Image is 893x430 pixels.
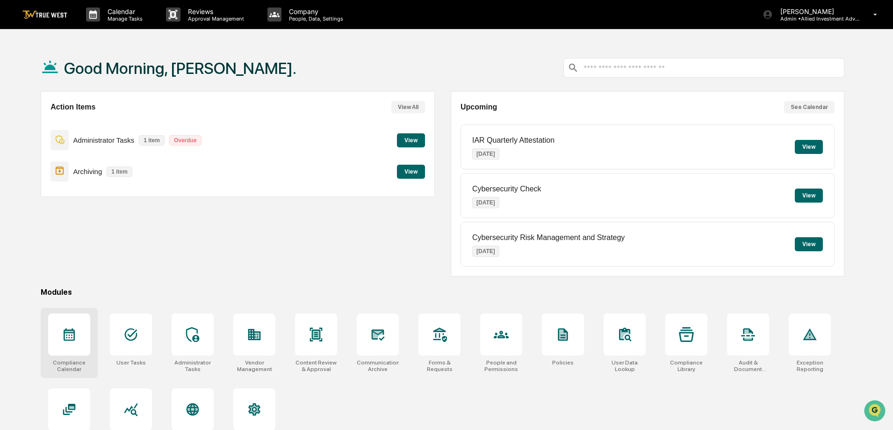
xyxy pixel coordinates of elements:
[472,197,499,208] p: [DATE]
[480,359,522,372] div: People and Permissions
[233,359,275,372] div: Vendor Management
[32,72,153,81] div: Start new chat
[281,7,348,15] p: Company
[64,114,120,131] a: 🗄️Attestations
[795,237,823,251] button: View
[107,167,132,177] p: 1 item
[22,10,67,19] img: logo
[172,359,214,372] div: Administrator Tasks
[116,359,146,366] div: User Tasks
[19,136,59,145] span: Data Lookup
[180,15,249,22] p: Approval Management
[795,140,823,154] button: View
[357,359,399,372] div: Communications Archive
[281,15,348,22] p: People, Data, Settings
[6,132,63,149] a: 🔎Data Lookup
[391,101,425,113] button: View All
[6,114,64,131] a: 🖐️Preclearance
[418,359,461,372] div: Forms & Requests
[784,101,835,113] button: See Calendar
[727,359,769,372] div: Audit & Document Logs
[789,359,831,372] div: Exception Reporting
[100,7,147,15] p: Calendar
[397,167,425,175] a: View
[64,59,296,78] h1: Good Morning, [PERSON_NAME].
[472,148,499,160] p: [DATE]
[397,135,425,144] a: View
[139,135,165,146] p: 1 item
[48,359,90,372] div: Compliance Calendar
[50,103,95,111] h2: Action Items
[397,133,425,147] button: View
[472,233,625,242] p: Cybersecurity Risk Management and Strategy
[604,359,646,372] div: User Data Lookup
[773,15,860,22] p: Admin • Allied Investment Advisors
[795,189,823,203] button: View
[9,20,170,35] p: How can we help?
[665,359,707,372] div: Compliance Library
[66,158,113,166] a: Powered byPylon
[169,135,202,146] p: Overdue
[159,74,170,86] button: Start new chat
[295,359,337,372] div: Content Review & Approval
[397,165,425,179] button: View
[100,15,147,22] p: Manage Tasks
[68,119,75,126] div: 🗄️
[773,7,860,15] p: [PERSON_NAME]
[77,118,116,127] span: Attestations
[93,159,113,166] span: Pylon
[73,168,102,175] p: Archiving
[863,399,888,424] iframe: Open customer support
[32,81,118,88] div: We're available if you need us!
[472,246,499,257] p: [DATE]
[472,185,541,193] p: Cybersecurity Check
[41,288,844,297] div: Modules
[9,119,17,126] div: 🖐️
[180,7,249,15] p: Reviews
[9,137,17,144] div: 🔎
[552,359,574,366] div: Policies
[9,72,26,88] img: 1746055101610-c473b297-6a78-478c-a979-82029cc54cd1
[472,136,555,145] p: IAR Quarterly Attestation
[73,136,135,144] p: Administrator Tasks
[461,103,497,111] h2: Upcoming
[19,118,60,127] span: Preclearance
